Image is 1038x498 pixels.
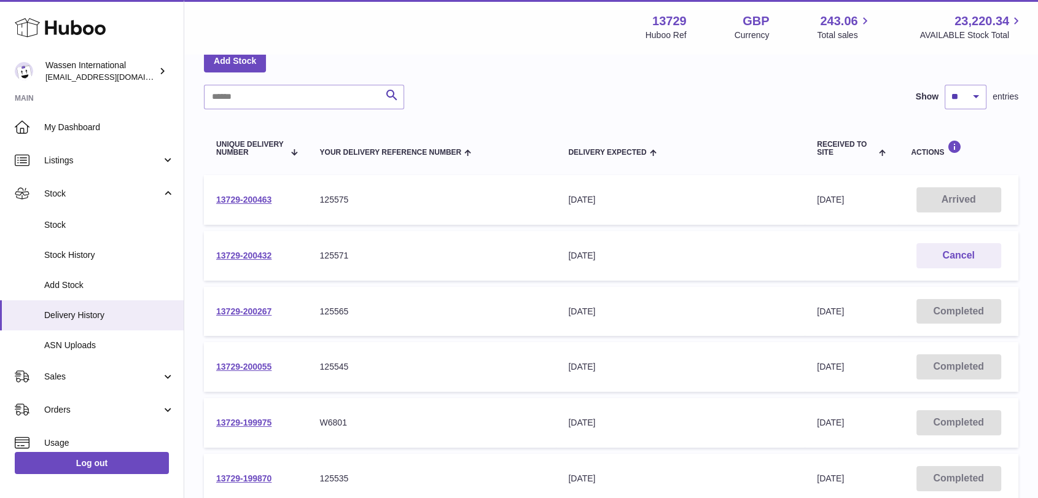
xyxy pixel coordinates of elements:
a: 13729-200055 [216,362,271,372]
div: 125575 [319,194,544,206]
span: [DATE] [817,306,844,316]
span: Listings [44,155,162,166]
span: [DATE] [817,195,844,204]
div: [DATE] [568,194,792,206]
a: 243.06 Total sales [817,13,872,41]
div: W6801 [319,417,544,429]
span: My Dashboard [44,122,174,133]
span: Delivery Expected [568,149,646,157]
span: [DATE] [817,473,844,483]
span: entries [993,91,1018,103]
a: 13729-200463 [216,195,271,204]
span: ASN Uploads [44,340,174,351]
a: 13729-199870 [216,473,271,483]
div: [DATE] [568,473,792,484]
div: 125565 [319,306,544,317]
div: [DATE] [568,250,792,262]
div: [DATE] [568,417,792,429]
span: [DATE] [817,418,844,427]
img: internationalsupplychain@wassen.com [15,62,33,80]
span: Sales [44,371,162,383]
span: Delivery History [44,309,174,321]
div: Wassen International [45,60,156,83]
div: Huboo Ref [646,29,687,41]
span: Total sales [817,29,872,41]
div: 125535 [319,473,544,484]
div: Currency [735,29,770,41]
span: Usage [44,437,174,449]
a: Add Stock [204,50,266,72]
a: 13729-200432 [216,251,271,260]
div: [DATE] [568,361,792,373]
div: 125571 [319,250,544,262]
span: AVAILABLE Stock Total [919,29,1023,41]
span: 23,220.34 [954,13,1009,29]
a: 23,220.34 AVAILABLE Stock Total [919,13,1023,41]
a: 13729-200267 [216,306,271,316]
span: Orders [44,404,162,416]
a: 13729-199975 [216,418,271,427]
button: Cancel [916,243,1001,268]
span: Stock [44,219,174,231]
span: Stock [44,188,162,200]
strong: GBP [743,13,769,29]
div: 125545 [319,361,544,373]
span: Your Delivery Reference Number [319,149,461,157]
div: [DATE] [568,306,792,317]
span: Received to Site [817,141,876,157]
div: Actions [911,140,1006,157]
span: 243.06 [820,13,857,29]
label: Show [916,91,938,103]
span: [EMAIL_ADDRESS][DOMAIN_NAME] [45,72,181,82]
a: Log out [15,452,169,474]
span: Add Stock [44,279,174,291]
strong: 13729 [652,13,687,29]
span: Unique Delivery Number [216,141,284,157]
span: Stock History [44,249,174,261]
span: [DATE] [817,362,844,372]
